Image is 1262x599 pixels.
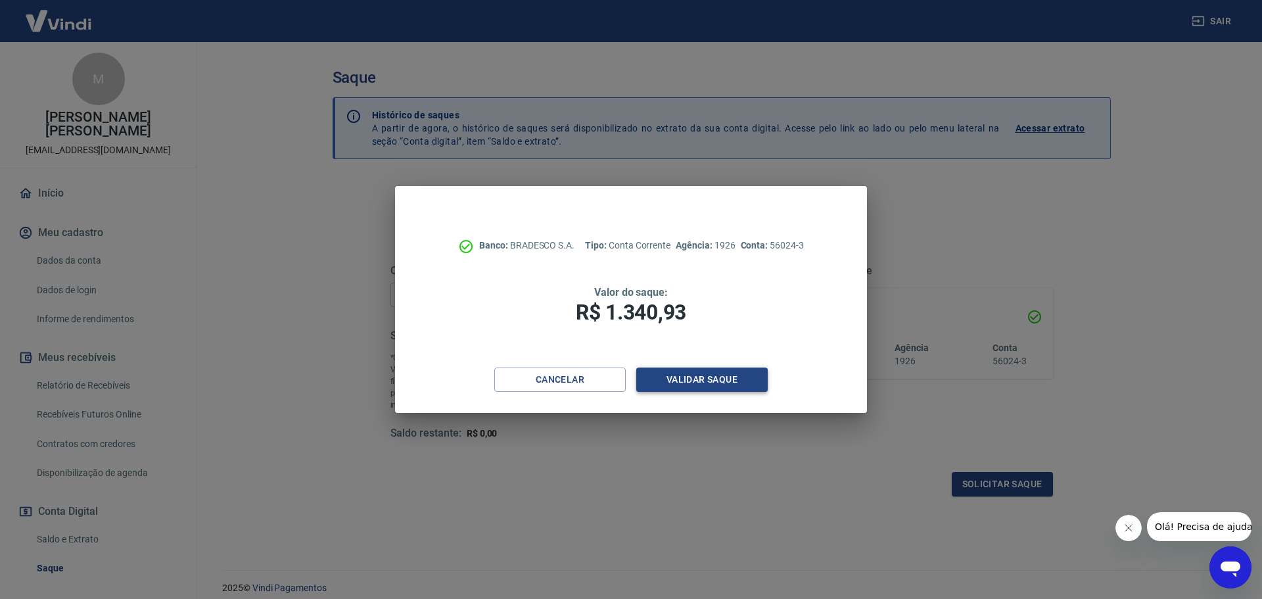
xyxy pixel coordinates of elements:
span: Tipo: [585,240,609,251]
button: Cancelar [494,368,626,392]
p: 1926 [676,239,735,252]
span: Olá! Precisa de ajuda? [8,9,110,20]
iframe: Botão para abrir a janela de mensagens [1209,546,1251,588]
p: Conta Corrente [585,239,670,252]
span: Agência: [676,240,714,251]
button: Validar saque [636,368,768,392]
span: R$ 1.340,93 [576,300,686,325]
iframe: Mensagem da empresa [1147,512,1251,541]
span: Banco: [479,240,510,251]
iframe: Fechar mensagem [1115,515,1142,541]
span: Conta: [741,240,770,251]
p: 56024-3 [741,239,804,252]
span: Valor do saque: [594,286,668,299]
p: BRADESCO S.A. [479,239,574,252]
